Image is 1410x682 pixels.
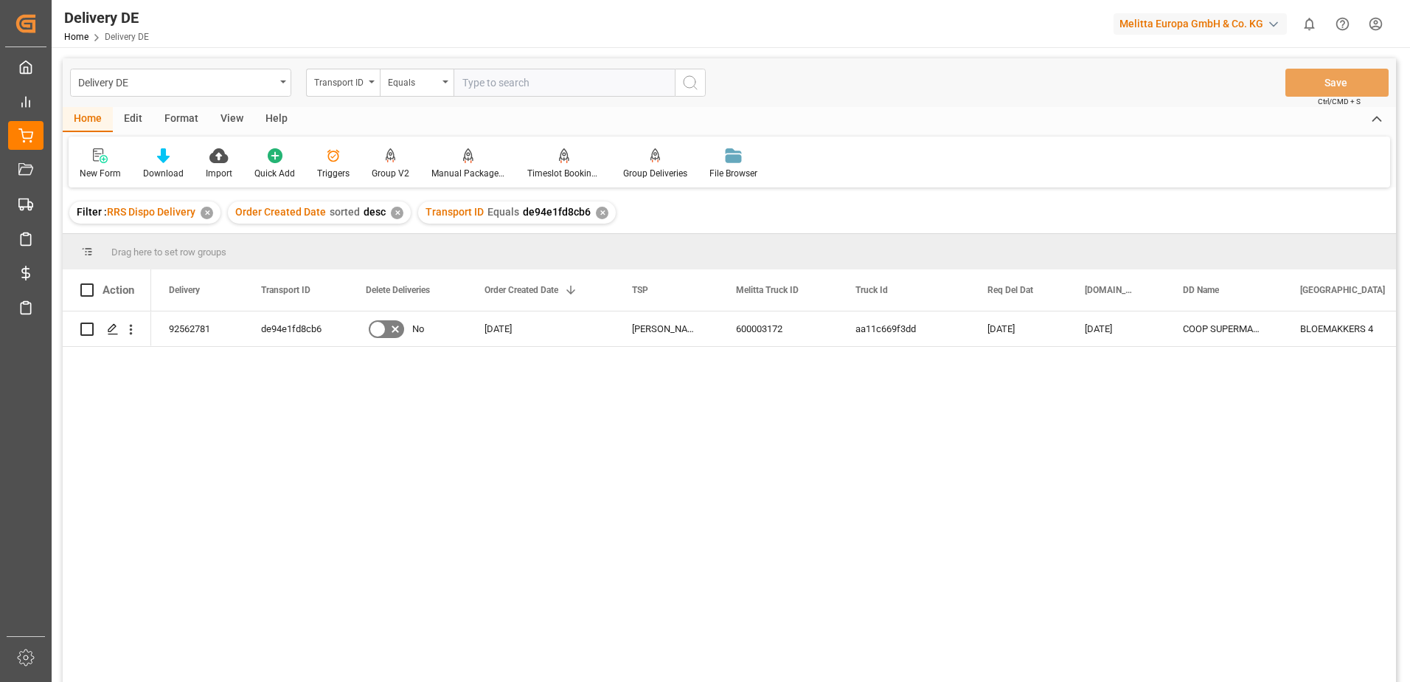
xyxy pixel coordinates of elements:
[111,247,226,258] span: Drag here to set row groups
[614,311,718,346] div: [PERSON_NAME] BENELUX
[261,285,310,295] span: Transport ID
[412,312,424,346] span: No
[254,167,295,180] div: Quick Add
[235,206,326,218] span: Order Created Date
[314,72,364,89] div: Transport ID
[1114,13,1287,35] div: Melitta Europa GmbH & Co. KG
[467,311,614,346] div: [DATE]
[254,107,299,132] div: Help
[632,285,648,295] span: TSP
[153,107,209,132] div: Format
[855,285,888,295] span: Truck Id
[209,107,254,132] div: View
[366,285,430,295] span: Delete Deliveries
[78,72,275,91] div: Delivery DE
[243,311,348,346] div: de94e1fd8cb6
[1293,7,1326,41] button: show 0 new notifications
[987,285,1033,295] span: Req Del Dat
[388,72,438,89] div: Equals
[487,206,519,218] span: Equals
[426,206,484,218] span: Transport ID
[206,167,232,180] div: Import
[675,69,706,97] button: search button
[1285,69,1389,97] button: Save
[63,107,113,132] div: Home
[970,311,1067,346] div: [DATE]
[1318,96,1361,107] span: Ctrl/CMD + S
[364,206,386,218] span: desc
[1085,285,1134,295] span: [DOMAIN_NAME] Dat
[306,69,380,97] button: open menu
[372,167,409,180] div: Group V2
[1300,285,1385,295] span: [GEOGRAPHIC_DATA]
[838,311,970,346] div: aa11c669f3dd
[107,206,195,218] span: RRS Dispo Delivery
[709,167,757,180] div: File Browser
[77,206,107,218] span: Filter :
[523,206,591,218] span: de94e1fd8cb6
[527,167,601,180] div: Timeslot Booking Report
[718,311,838,346] div: 600003172
[151,311,243,346] div: 92562781
[1183,285,1219,295] span: DD Name
[330,206,360,218] span: sorted
[736,285,799,295] span: Melitta Truck ID
[64,32,88,42] a: Home
[317,167,350,180] div: Triggers
[113,107,153,132] div: Edit
[431,167,505,180] div: Manual Package TypeDetermination
[1165,311,1282,346] div: COOP SUPERMARKTEN
[485,285,558,295] span: Order Created Date
[596,207,608,219] div: ✕
[143,167,184,180] div: Download
[391,207,403,219] div: ✕
[63,311,151,347] div: Press SPACE to select this row.
[1067,311,1165,346] div: [DATE]
[1114,10,1293,38] button: Melitta Europa GmbH & Co. KG
[454,69,675,97] input: Type to search
[80,167,121,180] div: New Form
[623,167,687,180] div: Group Deliveries
[103,283,134,297] div: Action
[1326,7,1359,41] button: Help Center
[201,207,213,219] div: ✕
[70,69,291,97] button: open menu
[64,7,149,29] div: Delivery DE
[169,285,200,295] span: Delivery
[380,69,454,97] button: open menu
